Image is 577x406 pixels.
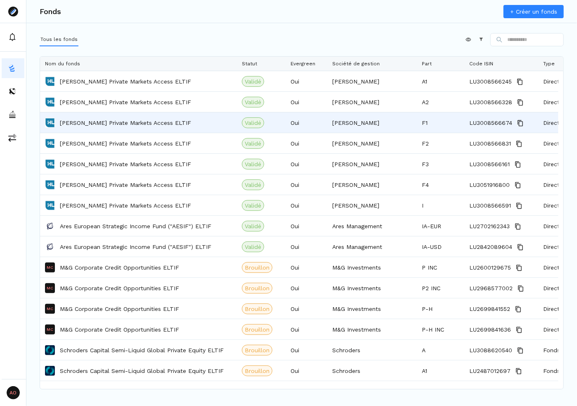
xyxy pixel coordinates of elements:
span: LU3008566831 [469,134,511,154]
span: Validé [245,201,261,210]
img: Schroders Capital Semi-Liquid Global Private Equity ELTIF [45,366,55,376]
a: [PERSON_NAME] Private Markets Access ELTIF [60,119,191,127]
a: M&G Corporate Credit Opportunities ELTIF [60,305,179,313]
button: Copy [514,201,524,211]
button: Copy [514,263,524,273]
div: Oui [286,92,327,112]
div: [PERSON_NAME] [327,71,417,91]
div: F2 [417,133,464,153]
span: LU3008566161 [469,154,510,174]
div: C [417,381,464,401]
p: MC [47,265,53,270]
img: asset-managers [8,110,17,119]
span: LU3008566591 [469,196,511,216]
div: P-H INC [417,319,464,339]
div: Oui [286,195,327,215]
p: M&G Corporate Credit Opportunities ELTIF [60,325,179,334]
p: MC [47,307,53,311]
a: [PERSON_NAME] Private Markets Access ELTIF [60,98,191,106]
a: Schroders Capital Semi-Liquid Global Private Equity ELTIF [60,346,224,354]
span: AO [7,386,20,399]
span: LU2600129675 [469,258,511,278]
button: Copy [516,118,525,128]
button: Copy [515,77,525,87]
button: Copy [513,222,523,232]
p: M&G Corporate Credit Opportunities ELTIF [60,284,179,292]
span: Validé [245,160,261,168]
img: distributors [8,87,17,96]
img: Hamilton Lane Private Markets Access ELTIF [45,97,55,107]
span: Société de gestion [332,61,380,67]
a: [PERSON_NAME] Private Markets Access ELTIF [60,181,191,189]
div: Oui [286,257,327,277]
button: Copy [514,366,524,376]
p: Ares European Strategic Income Fund ("AESIF") ELTIF [60,222,211,230]
button: Copy [516,346,525,356]
div: P2 INC [417,278,464,298]
span: LU3008566328 [469,92,512,112]
span: Brouillon [245,325,270,334]
div: IA-EUR [417,216,464,236]
span: Evergreen [291,61,315,67]
a: + Créer un fonds [504,5,564,18]
div: M&G Investments [327,257,417,277]
div: F4 [417,174,464,195]
span: Brouillon [245,305,270,313]
a: [PERSON_NAME] Private Markets Access ELTIF [60,139,191,148]
span: LU2702162343 [469,216,510,236]
h3: Fonds [40,8,61,15]
div: [PERSON_NAME] [327,174,417,195]
span: Validé [245,77,261,86]
span: LU2842089604 [469,237,512,257]
a: [PERSON_NAME] Private Markets Access ELTIF [60,201,191,210]
button: Copy [513,160,523,170]
button: Copy [513,180,523,190]
div: A [417,340,464,360]
div: Schroders [327,381,417,401]
span: LU3051916800 [469,175,510,195]
div: Oui [286,381,327,401]
span: LU2487012697 [469,361,511,381]
div: [PERSON_NAME] [327,154,417,174]
button: commissions [2,128,24,148]
a: M&G Corporate Credit Opportunities ELTIF [60,263,179,272]
div: Oui [286,71,327,91]
span: LU2699841636 [469,320,511,340]
a: [PERSON_NAME] Private Markets Access ELTIF [60,160,191,168]
span: Brouillon [245,263,270,272]
a: distributors [2,81,24,101]
div: Oui [286,216,327,236]
button: Copy [516,242,525,252]
span: LU3088620540 [469,340,512,361]
div: I [417,195,464,215]
div: Oui [286,340,327,360]
div: A1 [417,361,464,381]
img: funds [8,64,17,72]
span: LU2487012853 [469,382,510,402]
img: Hamilton Lane Private Markets Access ELTIF [45,118,55,128]
a: funds [2,58,24,78]
span: LU3008566245 [469,72,512,92]
span: Validé [245,181,261,189]
div: Oui [286,154,327,174]
div: Oui [286,278,327,298]
p: Schroders Capital Semi-Liquid Global Private Equity ELTIF [60,367,224,375]
a: asset-managers [2,105,24,124]
div: Oui [286,236,327,257]
span: Validé [245,139,261,148]
img: Hamilton Lane Private Markets Access ELTIF [45,159,55,169]
p: MC [47,327,53,332]
a: Ares European Strategic Income Fund ("AESIF") ELTIF [60,243,211,251]
p: MC [47,286,53,290]
button: Copy [514,325,524,335]
button: Copy [513,304,523,314]
span: Nom du fonds [45,61,80,67]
